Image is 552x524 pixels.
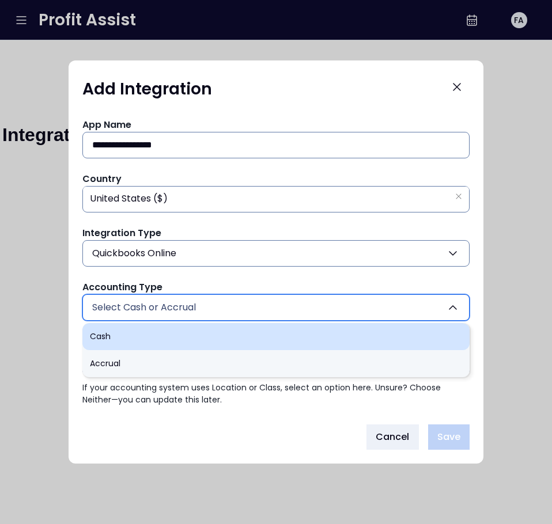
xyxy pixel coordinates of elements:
[82,172,122,185] span: Country
[82,118,131,131] span: App Name
[82,79,212,100] h1: Add Integration
[82,382,470,406] p: If your accounting system uses Location or Class, select an option here. Unsure? Choose Neither—y...
[82,280,162,294] span: Accounting Type
[444,74,470,100] button: Close
[376,430,410,444] span: Cancel
[437,430,460,444] span: Save
[82,226,161,240] span: Integration Type
[82,350,470,377] li: Accrual
[366,424,419,450] button: Cancel
[92,301,196,314] span: Select Cash or Accrual
[82,323,470,350] li: Cash
[90,185,168,212] span: United States ($)
[428,424,470,450] button: Save
[455,193,462,200] svg: close
[455,191,462,202] button: Clear
[92,246,176,260] span: Quickbooks Online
